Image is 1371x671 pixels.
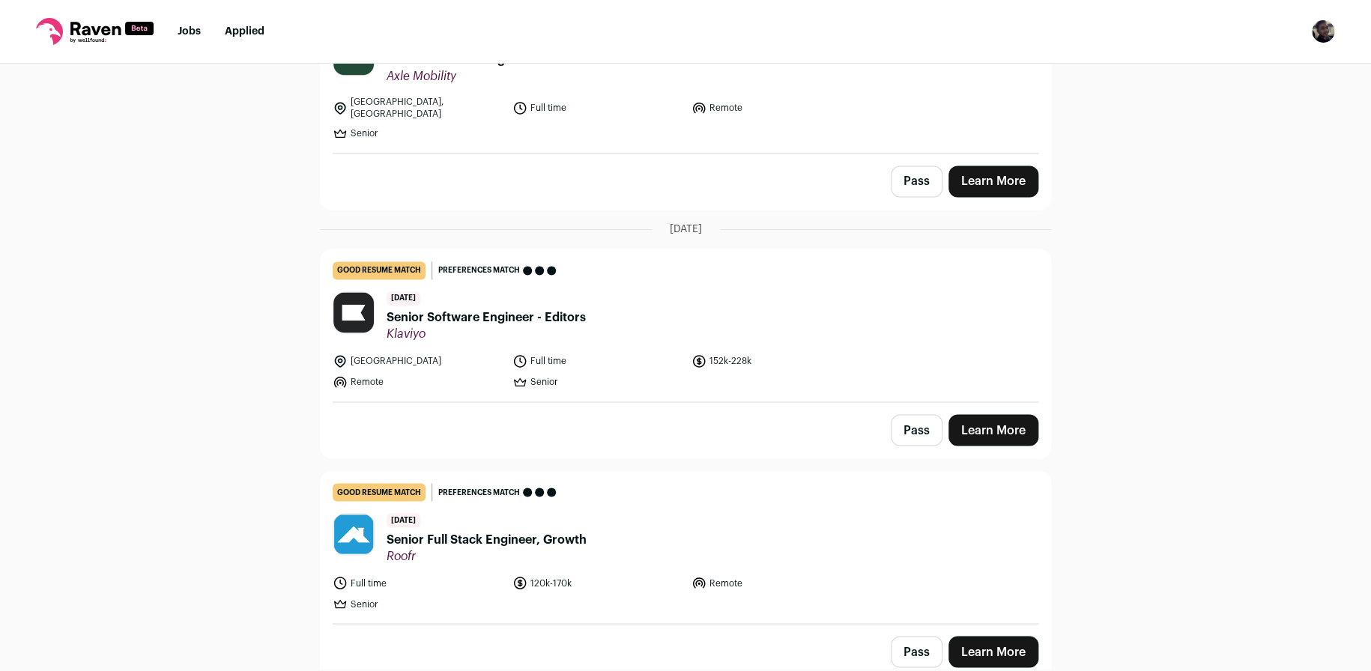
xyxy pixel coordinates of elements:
span: Preferences match [438,263,520,278]
li: Full time [512,353,683,368]
button: Pass [891,166,942,197]
li: Remote [691,575,862,590]
span: Roofr [387,548,587,563]
span: Senior Full Stack Engineer, Growth [387,530,587,548]
button: Open dropdown [1311,19,1335,43]
li: 152k-228k [691,353,862,368]
li: 120k-170k [512,575,683,590]
div: good resume match [333,261,426,279]
button: Pass [891,636,942,667]
span: Axle Mobility [387,69,602,84]
li: Remote [333,374,503,389]
li: [GEOGRAPHIC_DATA], [GEOGRAPHIC_DATA] [333,96,503,120]
li: Senior [333,596,503,611]
a: good resume match Preferences match [DATE] Senior Software Engineer - Editors Klaviyo [GEOGRAPHIC... [321,249,1050,401]
li: Remote [691,96,862,120]
a: Applied [225,26,264,37]
span: [DATE] [387,291,420,306]
li: Full time [333,575,503,590]
a: Learn More [948,166,1038,197]
a: good resume match Preferences match [DATE] Senior Full Stack Engineer, Growth Roofr Full time 120... [321,471,1050,623]
img: f231d5434a44a5daa166a19826bb85e29157755f92e9a55292e0940b74194efc.png [333,514,374,554]
button: Pass [891,414,942,446]
a: Learn More [948,636,1038,667]
a: Learn More [948,414,1038,446]
li: Senior [333,126,503,141]
span: Preferences match [438,485,520,500]
img: 369355-medium_jpg [1311,19,1335,43]
img: ce5bb112137e9fa6fac42524d9652fe807834fc36a204334b59d05f2cc57c70d.jpg [333,292,374,333]
li: Full time [512,96,683,120]
a: Jobs [178,26,201,37]
span: Senior Software Engineer - Editors [387,309,586,327]
div: good resume match [333,483,426,501]
span: Klaviyo [387,327,586,341]
li: [GEOGRAPHIC_DATA] [333,353,503,368]
span: [DATE] [387,513,420,527]
li: Senior [512,374,683,389]
span: [DATE] [670,222,702,237]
